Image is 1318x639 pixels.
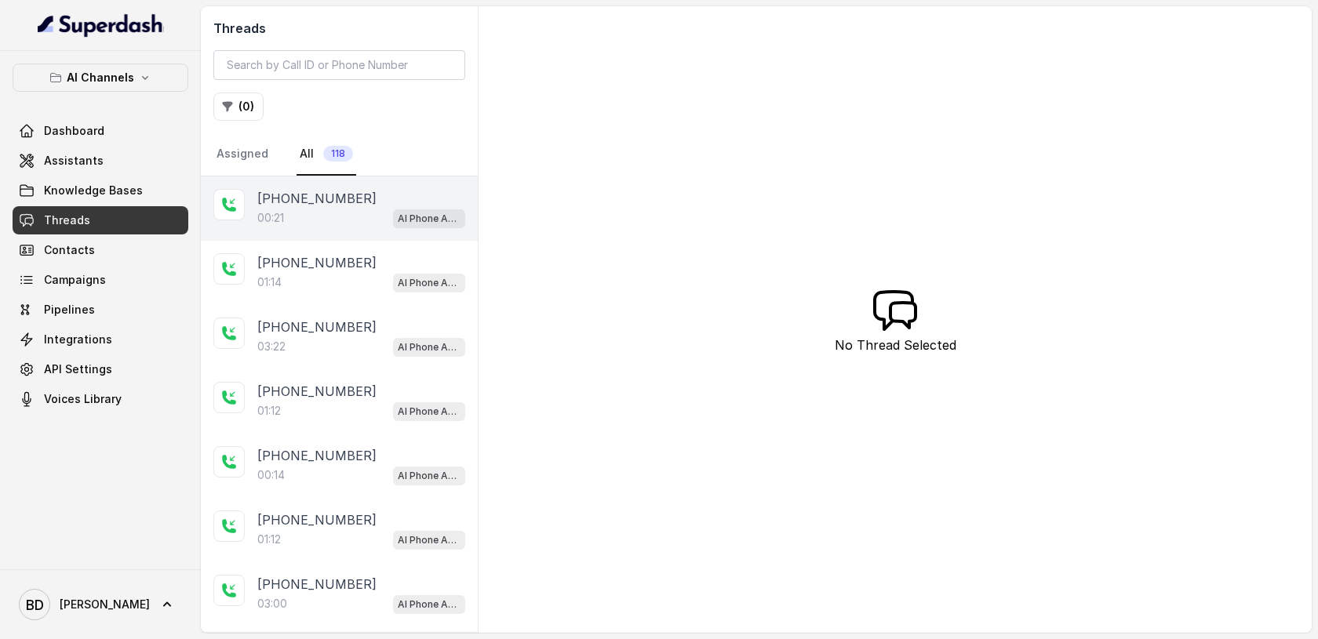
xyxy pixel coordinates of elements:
p: AI Phone Assistant [398,404,461,419]
button: AI Channels [13,64,188,92]
a: All118 [297,133,356,176]
button: (0) [213,93,264,121]
a: Threads [13,206,188,234]
p: [PHONE_NUMBER] [257,575,377,594]
a: Integrations [13,325,188,354]
nav: Tabs [213,133,465,176]
p: [PHONE_NUMBER] [257,189,377,208]
p: [PHONE_NUMBER] [257,253,377,272]
p: 03:22 [257,339,286,354]
p: 00:21 [257,210,284,226]
p: [PHONE_NUMBER] [257,382,377,401]
h2: Threads [213,19,465,38]
span: Assistants [44,153,104,169]
p: 01:12 [257,403,281,419]
p: AI Phone Assistant [398,532,461,548]
a: Campaigns [13,266,188,294]
a: Voices Library [13,385,188,413]
a: Dashboard [13,117,188,145]
span: [PERSON_NAME] [60,597,150,612]
p: [PHONE_NUMBER] [257,446,377,465]
span: API Settings [44,361,112,377]
span: Pipelines [44,302,95,318]
text: BD [26,597,44,613]
span: Knowledge Bases [44,183,143,198]
p: 01:12 [257,532,281,547]
p: AI Phone Assistant [398,339,461,355]
p: AI Phone Assistant [398,211,461,227]
a: API Settings [13,355,188,383]
p: AI Phone Assistant [398,275,461,291]
span: Integrations [44,332,112,347]
a: Contacts [13,236,188,264]
a: Knowledge Bases [13,176,188,205]
input: Search by Call ID or Phone Number [213,50,465,80]
p: [PHONE_NUMBER] [257,510,377,529]
span: Contacts [44,242,95,258]
span: 118 [323,146,353,162]
p: [PHONE_NUMBER] [257,318,377,336]
p: 00:14 [257,467,285,483]
p: 03:00 [257,596,287,612]
a: Assistants [13,147,188,175]
a: Pipelines [13,296,188,324]
p: 01:14 [257,274,282,290]
p: No Thread Selected [835,336,956,354]
p: AI Phone Assistant [398,597,461,612]
a: [PERSON_NAME] [13,583,188,626]
p: AI Phone Assistant [398,468,461,484]
span: Threads [44,212,90,228]
img: light.svg [38,13,164,38]
a: Assigned [213,133,271,176]
span: Dashboard [44,123,104,139]
p: AI Channels [67,68,134,87]
span: Campaigns [44,272,106,288]
span: Voices Library [44,391,122,407]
